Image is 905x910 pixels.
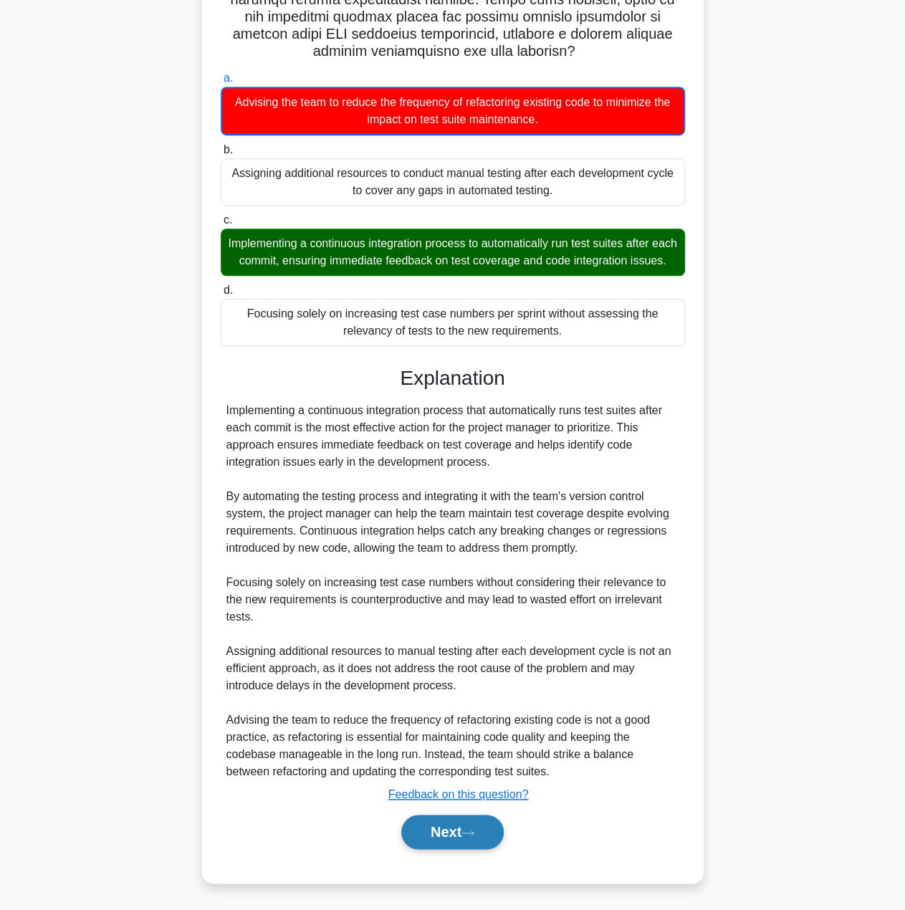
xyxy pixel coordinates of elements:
[221,299,685,346] div: Focusing solely on increasing test case numbers per sprint without assessing the relevancy of tes...
[224,143,233,155] span: b.
[388,788,529,800] a: Feedback on this question?
[221,158,685,206] div: Assigning additional resources to conduct manual testing after each development cycle to cover an...
[229,366,676,391] h3: Explanation
[401,815,504,849] button: Next
[221,87,685,135] div: Advising the team to reduce the frequency of refactoring existing code to minimize the impact on ...
[221,229,685,276] div: Implementing a continuous integration process to automatically run test suites after each commit,...
[224,214,232,226] span: c.
[226,402,679,780] div: Implementing a continuous integration process that automatically runs test suites after each comm...
[224,284,233,296] span: d.
[224,72,233,84] span: a.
